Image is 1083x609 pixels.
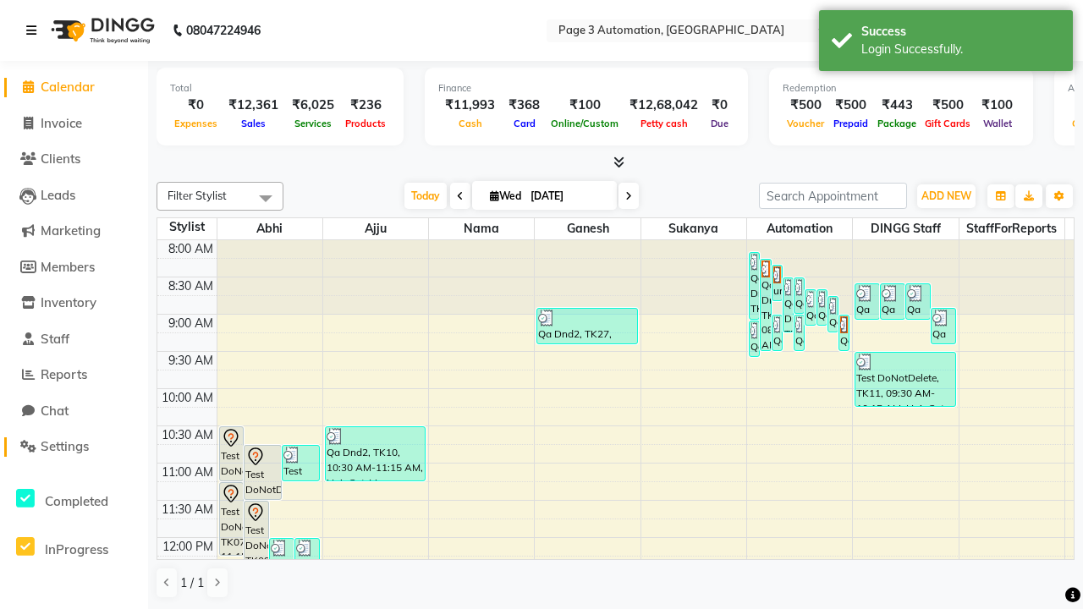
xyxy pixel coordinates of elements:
span: Inventory [41,294,96,310]
span: Chat [41,403,69,419]
div: Test DoNotDelete, TK09, 11:30 AM-12:30 PM, Hair Cut-Women [245,502,268,573]
span: Marketing [41,222,101,239]
div: undefined, TK16, 08:20 AM-08:50 AM, Hair cut Below 12 years (Boy) [772,266,782,300]
div: ₹443 [873,96,921,115]
span: Ganesh [535,218,640,239]
div: Qa Dnd2, TK10, 10:30 AM-11:15 AM, Hair Cut-Men [326,427,425,480]
a: Chat [4,402,144,421]
div: ₹500 [921,96,975,115]
div: ₹500 [783,96,828,115]
a: Marketing [4,222,144,241]
div: Redemption [783,81,1020,96]
div: 8:00 AM [165,240,217,258]
span: Cash [454,118,487,129]
div: ₹11,993 [438,96,502,115]
div: ₹368 [502,96,547,115]
div: Qa Dnd2, TK19, 08:35 AM-09:05 AM, Hair Cut By Expert-Men [855,284,879,319]
span: InProgress [45,541,108,557]
span: Petty cash [636,118,692,129]
span: Calendar [41,79,95,95]
div: Test DoNotDelete, TK08, 10:45 AM-11:30 AM, Hair Cut-Men [245,446,281,499]
div: Qa Dnd2, TK31, 09:00 AM-09:30 AM, Hair cut Below 12 years (Boy) [794,315,804,350]
span: StaffForReports [959,218,1064,239]
span: Settings [41,438,89,454]
span: Staff [41,331,69,347]
a: Staff [4,330,144,349]
span: Due [706,118,733,129]
div: Stylist [157,218,217,236]
div: Qa Dnd2, TK28, 08:55 AM-09:25 AM, Hair cut Below 12 years (Boy) [932,309,955,343]
span: Nama [429,218,534,239]
span: Sukanya [641,218,746,239]
div: Qa Dnd2, TK30, 09:00 AM-09:30 AM, Hair cut Below 12 years (Boy) [772,315,782,350]
a: Clients [4,150,144,169]
a: Calendar [4,78,144,97]
div: Test DoNotDelete, TK11, 09:30 AM-10:15 AM, Hair Cut-Men [855,353,954,406]
div: Qa Dnd2, TK25, 08:45 AM-09:15 AM, Hair Cut By Expert-Men [828,297,838,332]
div: ₹6,025 [285,96,341,115]
div: 11:00 AM [158,464,217,481]
div: ₹0 [170,96,222,115]
div: Qa Dnd2, TK29, 09:00 AM-09:30 AM, Hair cut Below 12 years (Boy) [839,315,849,350]
div: Qa Dnd2, TK32, 09:05 AM-09:35 AM, Hair cut Below 12 years (Boy) [750,321,759,356]
span: Products [341,118,390,129]
div: Qa Dnd2, TK20, 08:35 AM-09:05 AM, Hair Cut By Expert-Men [881,284,904,319]
div: Test DoNotDelete, TK07, 11:15 AM-12:15 PM, Hair Cut-Women [220,483,244,555]
input: Search Appointment [759,183,907,209]
span: Abhi [217,218,322,239]
div: Qa Dnd2, TK22, 08:10 AM-09:05 AM, Special Hair Wash- Men [750,253,759,319]
span: Online/Custom [547,118,623,129]
div: ₹12,361 [222,96,285,115]
div: Test DoNotDelete, TK14, 12:00 PM-12:45 PM, Hair Cut-Men [295,539,319,592]
div: Qa Dnd2, TK23, 08:40 AM-09:10 AM, Hair Cut By Expert-Men [805,290,815,325]
span: Today [404,183,447,209]
span: Card [509,118,540,129]
div: Qa Dnd2, TK26, 08:30 AM-09:15 AM, Hair Cut-Men [783,278,793,332]
span: Members [41,259,95,275]
span: Expenses [170,118,222,129]
a: Members [4,258,144,277]
span: Automation [747,218,852,239]
span: Gift Cards [921,118,975,129]
div: 10:30 AM [158,426,217,444]
div: Finance [438,81,734,96]
a: Settings [4,437,144,457]
div: ₹500 [828,96,873,115]
div: 9:00 AM [165,315,217,332]
div: Total [170,81,390,96]
span: Sales [237,118,270,129]
span: Invoice [41,115,82,131]
div: 12:00 PM [159,538,217,556]
span: Ajju [323,218,428,239]
a: Leads [4,186,144,206]
span: Prepaid [829,118,872,129]
span: Wallet [979,118,1016,129]
span: Services [290,118,336,129]
div: 10:00 AM [158,389,217,407]
div: Qa Dnd2, TK24, 08:40 AM-09:10 AM, Hair Cut By Expert-Men [817,290,827,325]
div: ₹236 [341,96,390,115]
div: Qa Dnd2, TK21, 08:35 AM-09:05 AM, Hair cut Below 12 years (Boy) [906,284,930,319]
div: 11:30 AM [158,501,217,518]
span: Reports [41,366,87,382]
a: Reports [4,365,144,385]
a: Invoice [4,114,144,134]
span: Voucher [783,118,828,129]
input: 2025-09-03 [525,184,610,209]
b: 08047224946 [186,7,261,54]
span: Leads [41,187,75,203]
div: ₹100 [975,96,1020,115]
button: ADD NEW [917,184,976,208]
div: ₹0 [705,96,734,115]
img: logo [43,7,159,54]
div: Qa Dnd2, TK27, 08:55 AM-09:25 AM, Hair cut Below 12 years (Boy) [537,309,636,343]
span: Package [873,118,921,129]
div: ₹100 [547,96,623,115]
span: Filter Stylist [168,189,227,202]
div: Qa Dnd2, TK17, 08:15 AM-09:30 AM, Hair Cut By Expert-Men,Hair Cut-Men [761,260,770,350]
div: Test DoNotDelete, TK12, 10:45 AM-11:15 AM, Hair Cut By Expert-Men [283,446,319,480]
span: Wed [486,189,525,202]
span: Clients [41,151,80,167]
div: 8:30 AM [165,277,217,295]
div: Login Successfully. [861,41,1060,58]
